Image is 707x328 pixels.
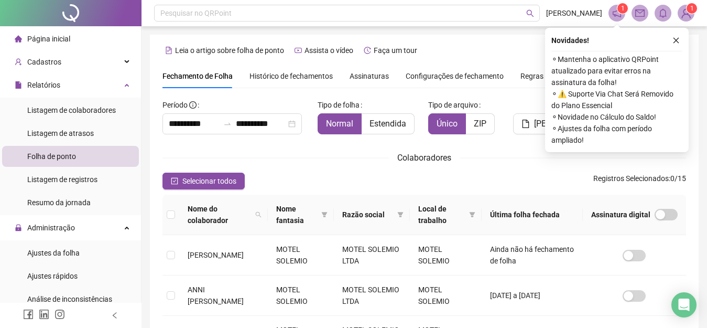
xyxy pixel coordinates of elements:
span: file [15,81,22,89]
td: MOTEL SOLEMIO [268,276,334,316]
span: Assinatura digital [591,209,650,220]
span: file [521,120,530,128]
span: filter [321,211,328,218]
span: ⚬ Novidade no Cálculo do Saldo! [551,111,682,123]
th: Última folha fechada [482,195,583,235]
span: Leia o artigo sobre folha de ponto [175,46,284,55]
span: Registros Selecionados [593,174,669,183]
span: user-add [15,58,22,66]
span: search [526,9,534,17]
span: lock [15,224,22,231]
span: check-square [171,177,178,185]
span: : 0 / 15 [593,173,686,189]
span: ZIP [474,119,486,129]
span: Tipo de folha [318,99,360,111]
td: [DATE] a [DATE] [482,276,583,316]
span: filter [319,201,330,228]
span: facebook [23,309,34,320]
span: Histórico de fechamentos [249,72,333,80]
span: bell [658,8,668,18]
span: file-text [165,47,172,54]
span: Tipo de arquivo [428,99,478,111]
td: MOTEL SOLEMIO [410,235,482,276]
td: MOTEL SOLEMIO [410,276,482,316]
sup: 1 [617,3,628,14]
span: Cadastros [27,58,61,66]
span: filter [467,201,477,228]
span: filter [395,207,406,223]
span: Novidades ! [551,35,589,46]
span: [PERSON_NAME] [534,118,597,130]
span: swap-right [223,120,232,128]
img: 48939 [678,5,694,21]
span: Resumo da jornada [27,198,91,207]
span: info-circle [189,101,197,109]
span: [PERSON_NAME] [546,7,602,19]
span: Assista o vídeo [304,46,353,55]
span: Nome fantasia [276,203,318,226]
span: linkedin [39,309,49,320]
sup: Atualize o seu contato no menu Meus Dados [687,3,697,14]
span: Página inicial [27,35,70,43]
span: Colaboradores [397,153,451,163]
span: ANNI [PERSON_NAME] [188,285,244,305]
span: Período [162,101,188,109]
span: instagram [55,309,65,320]
span: Listagem de colaboradores [27,106,116,114]
span: close [672,37,680,44]
span: notification [612,8,622,18]
span: left [111,312,118,319]
span: Ainda não há fechamento de folha [490,245,574,265]
span: youtube [295,47,302,54]
span: Local de trabalho [418,203,465,226]
span: filter [469,211,475,218]
span: Ajustes rápidos [27,272,78,280]
span: Faça um tour [374,46,417,55]
span: Regras alteradas [520,72,576,80]
span: history [364,47,371,54]
span: Ajustes da folha [27,249,80,257]
button: [PERSON_NAME] [513,113,605,134]
div: Open Intercom Messenger [671,292,697,318]
button: Selecionar todos [162,173,245,189]
span: Selecionar todos [182,175,236,187]
span: Administração [27,224,75,232]
span: ⚬ Mantenha o aplicativo QRPoint atualizado para evitar erros na assinatura da folha! [551,54,682,88]
span: Razão social [342,209,393,220]
span: Normal [326,119,353,129]
span: Estendida [369,119,406,129]
td: MOTEL SOLEMIO [268,235,334,276]
span: Nome do colaborador [188,203,251,226]
span: Relatórios [27,81,60,89]
td: MOTEL SOLEMIO LTDA [334,276,409,316]
span: Listagem de registros [27,175,97,184]
span: mail [635,8,645,18]
span: [PERSON_NAME] [188,251,244,259]
td: MOTEL SOLEMIO LTDA [334,235,409,276]
span: to [223,120,232,128]
span: ⚬ Ajustes da folha com período ampliado! [551,123,682,146]
span: Único [437,119,458,129]
span: search [255,211,262,218]
span: 1 [690,5,694,12]
span: filter [397,211,404,218]
span: Folha de ponto [27,152,76,161]
span: Análise de inconsistências [27,295,112,303]
span: search [253,201,264,228]
span: Listagem de atrasos [27,129,94,137]
span: 1 [621,5,625,12]
span: Configurações de fechamento [406,72,504,80]
span: ⚬ ⚠️ Suporte Via Chat Será Removido do Plano Essencial [551,88,682,111]
span: home [15,35,22,43]
span: Assinaturas [350,72,389,80]
span: Fechamento de Folha [162,72,233,80]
